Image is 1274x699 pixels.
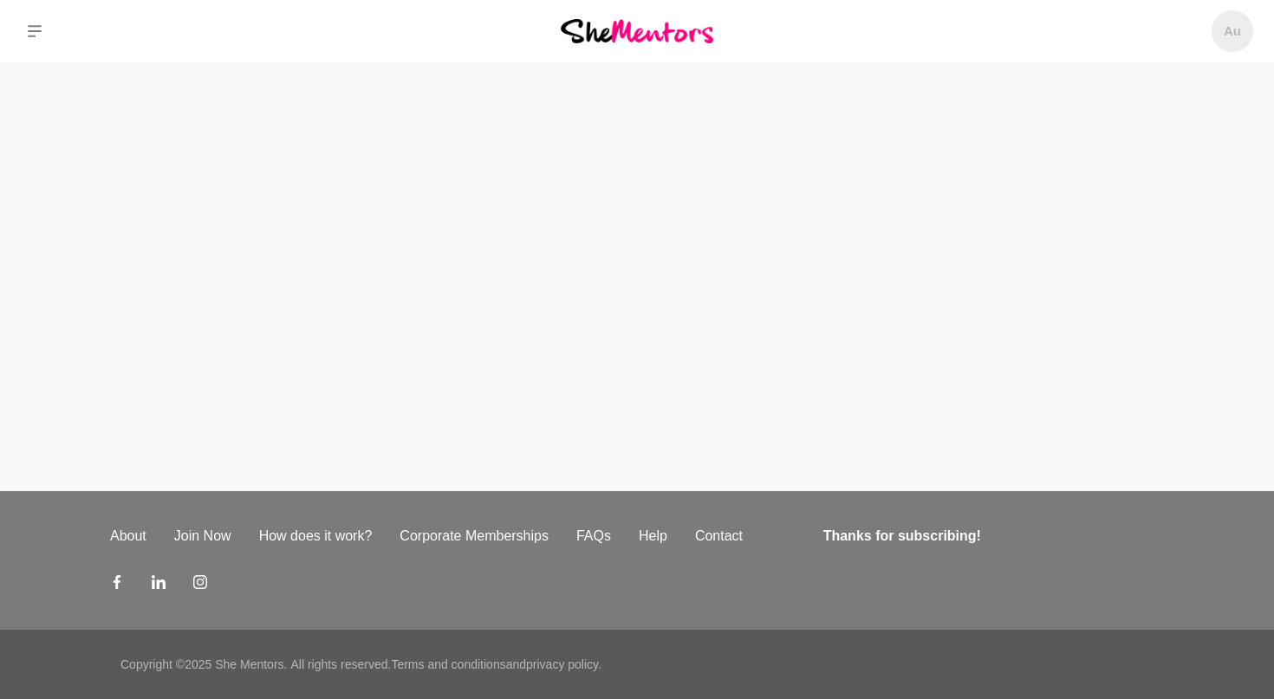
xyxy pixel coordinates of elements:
a: Facebook [110,574,124,595]
a: Contact [681,526,757,547]
h4: Thanks for subscribing! [823,526,1154,547]
a: FAQs [562,526,625,547]
p: Copyright © 2025 She Mentors . [120,656,287,674]
a: Instagram [193,574,207,595]
h5: Au [1224,23,1241,40]
a: Au [1212,10,1253,52]
img: She Mentors Logo [561,19,713,42]
a: Help [625,526,681,547]
p: All rights reserved. and . [290,656,601,674]
a: Join Now [160,526,245,547]
a: How does it work? [245,526,387,547]
a: LinkedIn [152,574,166,595]
a: privacy policy [526,657,598,671]
a: Terms and conditions [391,657,505,671]
a: Corporate Memberships [386,526,562,547]
a: About [96,526,160,547]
